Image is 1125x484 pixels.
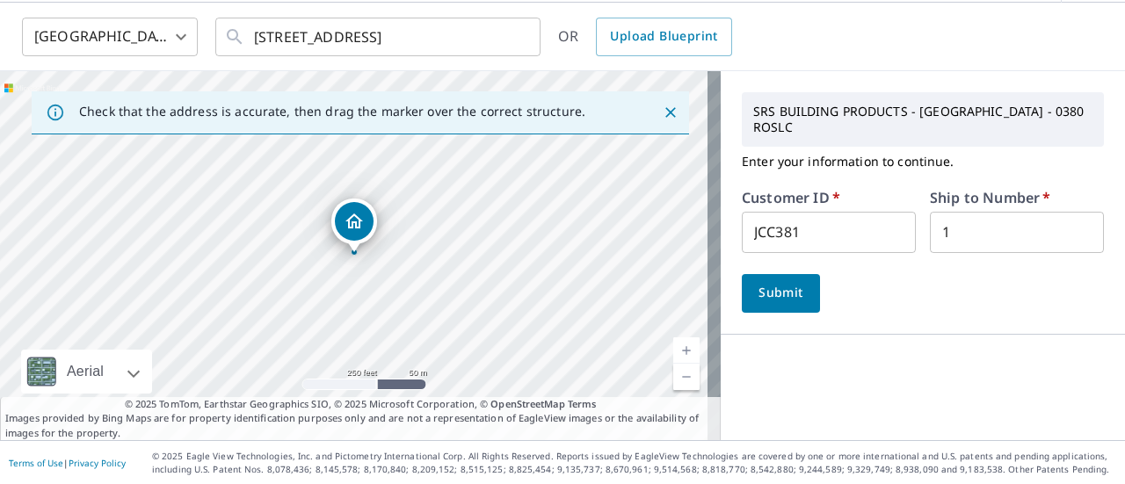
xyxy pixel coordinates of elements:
div: OR [558,18,732,56]
div: [GEOGRAPHIC_DATA] [22,12,198,61]
div: Aerial [62,350,109,394]
span: Upload Blueprint [610,25,717,47]
label: Customer ID [742,191,840,205]
p: Check that the address is accurate, then drag the marker over the correct structure. [79,104,585,119]
button: Submit [742,274,820,313]
p: Enter your information to continue. [742,147,1104,177]
a: Terms of Use [9,457,63,469]
label: Ship to Number [930,191,1050,205]
span: Submit [756,282,806,304]
p: | [9,458,126,468]
a: Terms [568,397,597,410]
span: © 2025 TomTom, Earthstar Geographics SIO, © 2025 Microsoft Corporation, © [125,397,597,412]
p: SRS BUILDING PRODUCTS - [GEOGRAPHIC_DATA] - 0380 ROSLC [746,97,1100,142]
div: Aerial [21,350,152,394]
a: Current Level 17, Zoom Out [673,364,700,390]
a: OpenStreetMap [490,397,564,410]
input: Search by address or latitude-longitude [254,12,504,61]
button: Close [659,101,682,124]
div: Dropped pin, building 1, Residential property, 10568 S Ozarks Dr South Jordan, UT 84009 [331,199,377,253]
a: Upload Blueprint [596,18,731,56]
p: © 2025 Eagle View Technologies, Inc. and Pictometry International Corp. All Rights Reserved. Repo... [152,450,1116,476]
a: Privacy Policy [69,457,126,469]
a: Current Level 17, Zoom In [673,337,700,364]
